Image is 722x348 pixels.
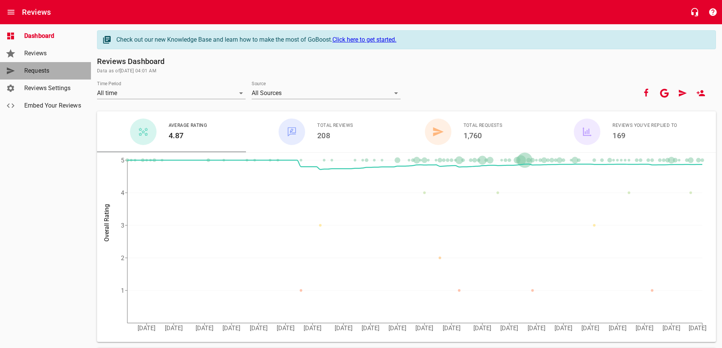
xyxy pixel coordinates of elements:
[97,87,246,99] div: All time
[689,325,706,332] tspan: [DATE]
[335,325,352,332] tspan: [DATE]
[121,222,124,229] tspan: 3
[554,325,572,332] tspan: [DATE]
[2,3,20,21] button: Open drawer
[473,325,491,332] tspan: [DATE]
[121,287,124,294] tspan: 1
[121,189,124,197] tspan: 4
[388,325,406,332] tspan: [DATE]
[637,84,655,102] button: Your Facebook account is connected
[464,122,503,130] span: Total Requests
[581,325,599,332] tspan: [DATE]
[250,325,268,332] tspan: [DATE]
[97,67,716,75] span: Data as of [DATE] 04:01 AM
[24,49,82,58] span: Reviews
[317,122,353,130] span: Total Reviews
[415,325,433,332] tspan: [DATE]
[636,325,653,332] tspan: [DATE]
[277,325,294,332] tspan: [DATE]
[24,66,82,75] span: Requests
[332,36,396,43] a: Click here to get started.
[24,101,82,110] span: Embed Your Reviews
[304,325,321,332] tspan: [DATE]
[692,84,710,102] a: New User
[686,3,704,21] button: Live Chat
[317,130,353,142] h6: 208
[169,122,207,130] span: Average Rating
[528,325,545,332] tspan: [DATE]
[138,325,155,332] tspan: [DATE]
[222,325,240,332] tspan: [DATE]
[252,87,400,99] div: All Sources
[362,325,379,332] tspan: [DATE]
[612,122,677,130] span: Reviews You've Replied To
[97,81,121,86] label: Time Period
[24,84,82,93] span: Reviews Settings
[169,130,207,142] h6: 4.87
[609,325,626,332] tspan: [DATE]
[116,35,708,44] div: Check out our new Knowledge Base and learn how to make the most of GoBoost.
[612,130,677,142] h6: 169
[443,325,460,332] tspan: [DATE]
[22,6,51,18] h6: Reviews
[196,325,213,332] tspan: [DATE]
[704,3,722,21] button: Support Portal
[500,325,518,332] tspan: [DATE]
[662,325,680,332] tspan: [DATE]
[165,325,183,332] tspan: [DATE]
[121,254,124,262] tspan: 2
[103,204,110,242] tspan: Overall Rating
[24,31,82,41] span: Dashboard
[464,130,503,142] h6: 1,760
[252,81,266,86] label: Source
[121,157,124,164] tspan: 5
[97,55,716,67] h6: Reviews Dashboard
[655,84,673,102] button: Your google account is connected
[673,84,692,102] a: Request Review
